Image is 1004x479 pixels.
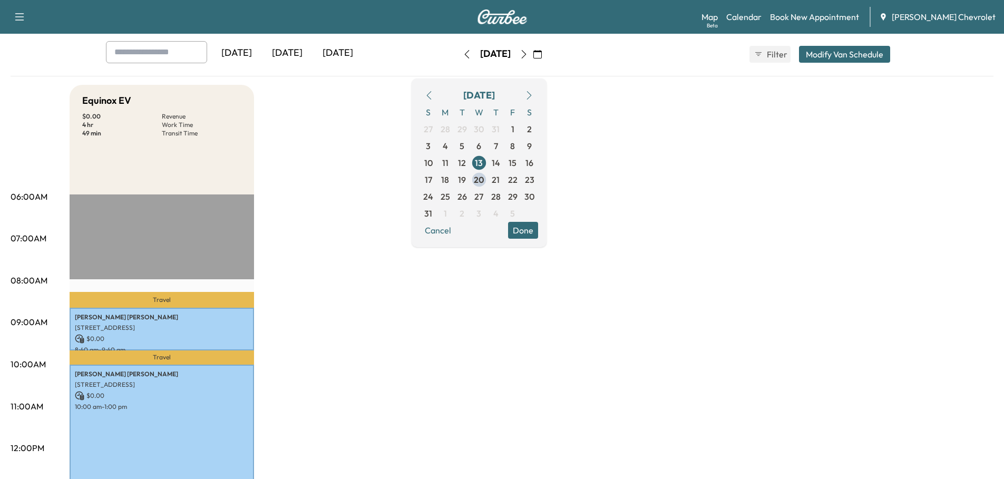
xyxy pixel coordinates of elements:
[75,391,249,400] p: $ 0.00
[420,222,456,239] button: Cancel
[162,121,241,129] p: Work Time
[443,140,448,152] span: 4
[437,104,454,121] span: M
[424,123,433,135] span: 27
[82,129,162,138] p: 49 min
[527,123,532,135] span: 2
[480,47,511,61] div: [DATE]
[70,292,254,308] p: Travel
[525,157,533,169] span: 16
[799,46,890,63] button: Modify Van Schedule
[457,123,467,135] span: 29
[82,112,162,121] p: $ 0.00
[474,173,484,186] span: 20
[509,157,516,169] span: 15
[504,104,521,121] span: F
[75,334,249,344] p: $ 0.00
[892,11,996,23] span: [PERSON_NAME] Chevrolet
[510,140,515,152] span: 8
[75,370,249,378] p: [PERSON_NAME] [PERSON_NAME]
[508,222,538,239] button: Done
[488,104,504,121] span: T
[474,123,484,135] span: 30
[262,41,313,65] div: [DATE]
[441,123,450,135] span: 28
[424,207,432,220] span: 31
[458,157,466,169] span: 12
[82,121,162,129] p: 4 hr
[463,88,495,103] div: [DATE]
[707,22,718,30] div: Beta
[510,207,515,220] span: 5
[11,274,47,287] p: 08:00AM
[460,207,464,220] span: 2
[424,157,433,169] span: 10
[521,104,538,121] span: S
[11,400,43,413] p: 11:00AM
[75,313,249,321] p: [PERSON_NAME] [PERSON_NAME]
[454,104,471,121] span: T
[749,46,791,63] button: Filter
[508,190,518,203] span: 29
[477,9,528,24] img: Curbee Logo
[492,157,500,169] span: 14
[726,11,762,23] a: Calendar
[11,358,46,370] p: 10:00AM
[425,173,432,186] span: 17
[11,316,47,328] p: 09:00AM
[492,173,500,186] span: 21
[527,140,532,152] span: 9
[162,112,241,121] p: Revenue
[475,157,483,169] span: 13
[420,104,437,121] span: S
[474,190,483,203] span: 27
[75,380,249,389] p: [STREET_ADDRESS]
[471,104,488,121] span: W
[524,190,534,203] span: 30
[11,442,44,454] p: 12:00PM
[82,93,131,108] h5: Equinox EV
[75,324,249,332] p: [STREET_ADDRESS]
[11,232,46,245] p: 07:00AM
[476,140,481,152] span: 6
[701,11,718,23] a: MapBeta
[423,190,433,203] span: 24
[458,173,466,186] span: 19
[492,123,500,135] span: 31
[511,123,514,135] span: 1
[460,140,464,152] span: 5
[767,48,786,61] span: Filter
[426,140,431,152] span: 3
[75,403,249,411] p: 10:00 am - 1:00 pm
[525,173,534,186] span: 23
[162,129,241,138] p: Transit Time
[444,207,447,220] span: 1
[491,190,501,203] span: 28
[211,41,262,65] div: [DATE]
[70,350,254,365] p: Travel
[493,207,499,220] span: 4
[508,173,518,186] span: 22
[441,190,450,203] span: 25
[75,346,249,354] p: 8:40 am - 9:40 am
[442,157,449,169] span: 11
[457,190,467,203] span: 26
[11,190,47,203] p: 06:00AM
[441,173,449,186] span: 18
[770,11,859,23] a: Book New Appointment
[476,207,481,220] span: 3
[494,140,498,152] span: 7
[313,41,363,65] div: [DATE]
